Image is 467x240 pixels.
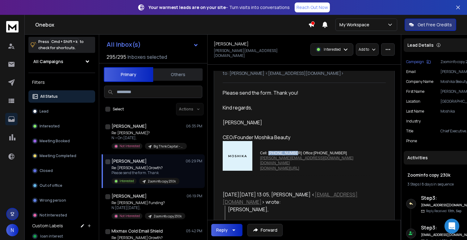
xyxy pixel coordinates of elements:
button: Closed [28,165,95,177]
button: All Inbox(s) [102,38,204,51]
p: Lead Details [407,42,434,48]
p: N > On [DATE], [111,135,186,140]
button: Meeting Completed [28,150,95,162]
p: Campaign [406,59,424,64]
button: All Status [28,90,95,103]
button: Out of office [28,179,95,192]
p: Press to check for shortcuts. [38,39,84,51]
p: industry [406,119,421,124]
span: loan interest [40,234,63,239]
p: Lead [40,109,48,114]
p: Zoominfo copy 230k [154,214,182,219]
button: All Campaigns [28,55,95,68]
button: Meeting Booked [28,135,95,147]
button: Reply [211,224,242,236]
p: All Status [40,94,58,99]
span: 3 Steps [407,182,419,187]
p: Big Think Capital - LOC [154,144,183,149]
p: Interested [40,124,60,129]
button: Get Free Credits [405,19,456,31]
a: [PERSON_NAME][EMAIL_ADDRESS][DOMAIN_NAME] [260,156,353,160]
span: Cmd + Shift + k [50,38,78,45]
p: location [406,99,420,104]
p: First Name [406,89,424,94]
p: Closed [40,168,53,173]
h1: [PERSON_NAME] [214,41,249,47]
p: Zoominfo copy 230k [148,179,176,184]
p: Interested [324,47,341,52]
button: N [6,224,19,236]
p: – Turn visits into conversations [149,4,290,11]
p: Re: [PERSON_NAME] Growth? [111,165,179,170]
p: Re: [PERSON_NAME] Funding? [111,200,185,205]
p: 06:35 PM [186,124,202,129]
a: [DOMAIN_NAME][URL] [260,166,299,170]
p: Get Free Credits [418,22,452,28]
h1: Mixmax Cold Email Shield [111,228,163,234]
button: Not Interested [28,209,95,221]
p: title [406,129,413,134]
h1: All Campaigns [33,58,63,65]
p: Re: [PERSON_NAME]? [111,131,186,135]
h3: Filters [28,78,95,87]
label: Select [113,107,124,112]
span: 13th, Sep [448,209,461,213]
p: Last Name [406,109,424,114]
button: Wrong person [28,194,95,207]
h1: [PERSON_NAME] [111,123,147,129]
p: to: [PERSON_NAME] <[EMAIL_ADDRESS][DOMAIN_NAME]> [223,70,386,76]
h1: Onebox [35,21,308,28]
a: [DOMAIN_NAME] [260,161,290,165]
span: 295 / 295 [107,53,126,61]
p: Not Interested [120,144,140,148]
p: Company Name [406,79,433,84]
p: Meeting Completed [40,153,76,158]
button: Campaign [406,59,431,64]
p: Interested [120,179,134,183]
p: Phone [406,139,417,144]
p: My Workspace [339,22,372,28]
td: [PHONE_NUMBER] [260,151,355,156]
div: CEO/Founder Moshika Beauty [223,126,381,141]
p: Reply Received [426,209,461,213]
button: Others [153,68,203,81]
div: Open Intercom Messenger [444,219,459,234]
a: Reach Out Now [295,2,330,12]
img: AIorK4ywh2OSSWtCzEfo4JsP5I0S7Q3eTy_1JiOQ47a1UC2FAQaVSmy3GnKSRWLx2iG6sKj7VIsPgbQkikI4 [223,141,252,171]
p: Not Interested [40,213,67,218]
p: 05:42 PM [186,229,202,234]
p: Meeting Booked [40,139,70,144]
span: Cell: [PHONE_NUMBER] Office: [260,151,313,155]
button: Primary [104,67,153,82]
h1: [PERSON_NAME] [111,158,147,164]
h3: Inboxes selected [128,53,167,61]
p: Add to [359,47,369,52]
h3: Custom Labels [32,223,63,229]
p: Out of office [40,183,62,188]
p: Reach Out Now [297,4,328,11]
div: [DATE][DATE] 13:05, [PERSON_NAME] < > wrote: [223,191,381,206]
button: Interested [28,120,95,132]
div: Please send the form. Thank you! [223,89,381,96]
p: Email [406,69,416,74]
h1: All Inbox(s) [107,41,141,48]
p: [PERSON_NAME][EMAIL_ADDRESS][DOMAIN_NAME] [214,48,302,58]
h1: [PERSON_NAME] [111,193,147,199]
img: logo [6,21,19,32]
div: Reply [216,227,228,233]
div: Kind regards, [223,104,381,111]
p: Please send the form. Thank [111,170,179,175]
button: Forward [247,224,283,236]
p: Wrong person [40,198,66,203]
strong: Your warmest leads are on your site [149,4,226,10]
div: [PERSON_NAME] [223,119,381,126]
p: 06:19 PM [187,194,202,199]
p: N [DATE][DATE], [111,205,185,210]
span: 8 days in sequence [422,182,454,187]
p: Not Interested [120,214,140,218]
p: 06:29 PM [186,159,202,164]
button: Lead [28,105,95,118]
